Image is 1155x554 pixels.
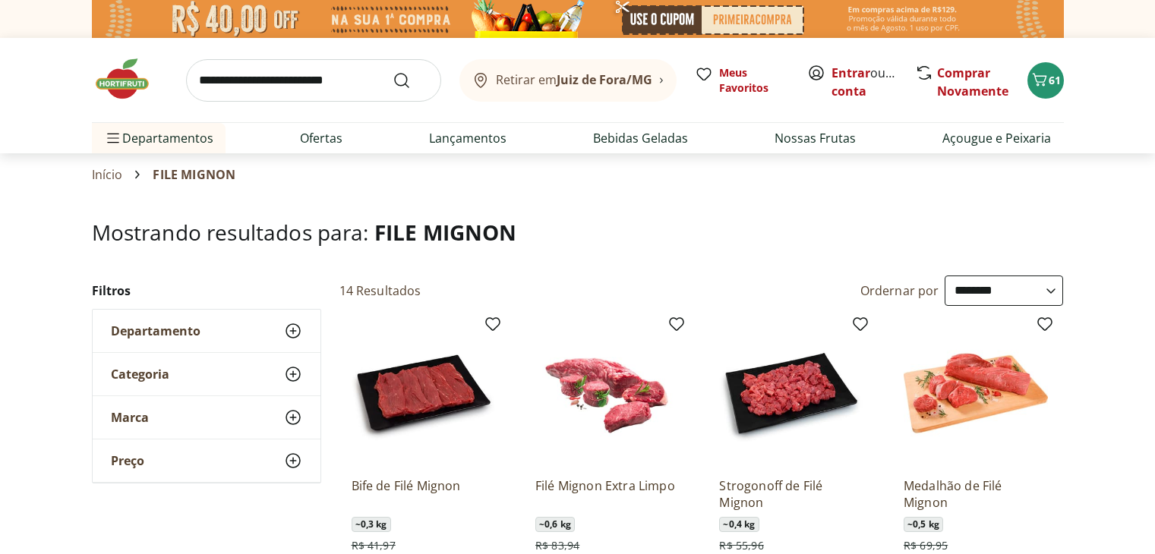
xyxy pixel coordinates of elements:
[719,517,759,532] span: ~ 0,4 kg
[535,517,575,532] span: ~ 0,6 kg
[374,218,517,247] span: FILE MIGNON
[429,129,506,147] a: Lançamentos
[593,129,688,147] a: Bebidas Geladas
[775,129,856,147] a: Nossas Frutas
[535,321,680,465] img: Filé Mignon Extra Limpo
[937,65,1008,99] a: Comprar Novamente
[111,453,144,468] span: Preço
[459,59,677,102] button: Retirar emJuiz de Fora/MG
[860,282,939,299] label: Ordernar por
[719,321,863,465] img: Strogonoff de Filé Mignon
[535,538,579,553] span: R$ 83,94
[111,410,149,425] span: Marca
[111,367,169,382] span: Categoria
[92,168,123,181] a: Início
[92,56,168,102] img: Hortifruti
[557,71,652,88] b: Juiz de Fora/MG
[300,129,342,147] a: Ofertas
[186,59,441,102] input: search
[393,71,429,90] button: Submit Search
[1049,73,1061,87] span: 61
[93,439,320,482] button: Preço
[832,65,915,99] a: Criar conta
[719,65,789,96] span: Meus Favoritos
[942,129,1051,147] a: Açougue e Peixaria
[339,282,421,299] h2: 14 Resultados
[92,220,1064,244] h1: Mostrando resultados para:
[1027,62,1064,99] button: Carrinho
[695,65,789,96] a: Meus Favoritos
[352,477,496,511] a: Bife de Filé Mignon
[111,323,200,338] span: Departamento
[93,396,320,439] button: Marca
[93,353,320,395] button: Categoria
[93,310,320,352] button: Departamento
[904,321,1048,465] img: Medalhão de Filé Mignon
[352,517,391,532] span: ~ 0,3 kg
[719,538,763,553] span: R$ 55,96
[153,168,235,181] span: FILE MIGNON
[92,275,321,306] h2: Filtros
[832,65,870,81] a: Entrar
[904,538,948,553] span: R$ 69,95
[719,477,863,511] a: Strogonoff de Filé Mignon
[904,477,1048,511] a: Medalhão de Filé Mignon
[496,73,652,87] span: Retirar em
[352,321,496,465] img: Bife de Filé Mignon
[352,538,396,553] span: R$ 41,97
[832,64,899,100] span: ou
[104,120,122,156] button: Menu
[904,517,943,532] span: ~ 0,5 kg
[535,477,680,511] a: Filé Mignon Extra Limpo
[104,120,213,156] span: Departamentos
